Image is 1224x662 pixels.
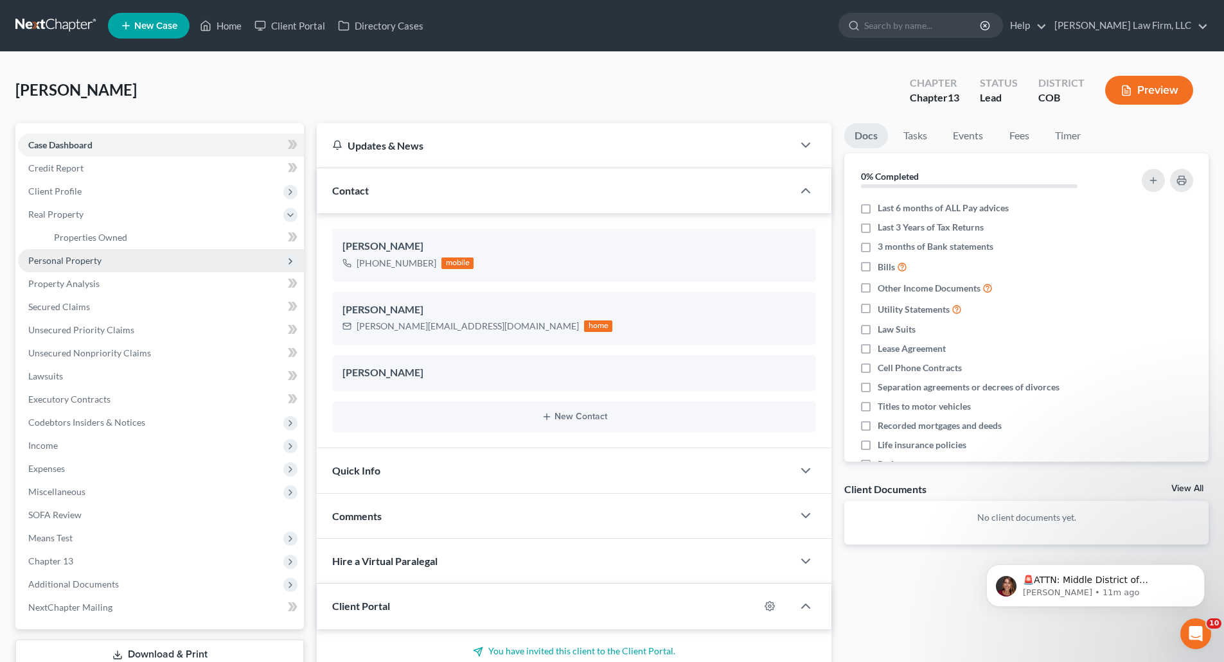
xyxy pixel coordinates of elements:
[18,342,304,365] a: Unsecured Nonpriority Claims
[28,209,84,220] span: Real Property
[18,157,304,180] a: Credit Report
[980,76,1018,91] div: Status
[28,301,90,312] span: Secured Claims
[893,123,937,148] a: Tasks
[878,323,916,336] span: Law Suits
[855,511,1198,524] p: No client documents yet.
[18,272,304,295] a: Property Analysis
[332,14,430,37] a: Directory Cases
[18,596,304,619] a: NextChapter Mailing
[1207,618,1221,629] span: 10
[28,555,73,566] span: Chapter 13
[332,645,816,658] p: You have invited this client to the Client Portal.
[28,186,82,196] span: Client Profile
[878,303,950,316] span: Utility Statements
[1038,76,1085,91] div: District
[948,91,959,103] span: 13
[332,600,390,612] span: Client Portal
[910,76,959,91] div: Chapter
[1180,618,1211,649] iframe: Intercom live chat
[342,412,806,422] button: New Contact
[1105,76,1193,105] button: Preview
[878,439,966,451] span: Life insurance policies
[332,464,380,476] span: Quick Info
[1171,484,1203,493] a: View All
[28,162,84,173] span: Credit Report
[332,139,777,152] div: Updates & News
[28,486,85,497] span: Miscellaneous
[878,261,895,274] span: Bills
[28,463,65,474] span: Expenses
[15,80,137,99] span: [PERSON_NAME]
[844,482,927,496] div: Client Documents
[28,370,63,381] span: Lawsuits
[878,221,984,234] span: Last 3 Years of Tax Returns
[861,171,919,182] strong: 0% Completed
[1038,91,1085,105] div: COB
[332,555,438,567] span: Hire a Virtual Paralegal
[980,91,1018,105] div: Lead
[342,302,806,318] div: [PERSON_NAME]
[28,139,93,150] span: Case Dashboard
[18,134,304,157] a: Case Dashboard
[910,91,959,105] div: Chapter
[878,419,1002,432] span: Recorded mortgages and deeds
[28,347,151,358] span: Unsecured Nonpriority Claims
[54,232,127,243] span: Properties Owned
[878,381,1060,394] span: Separation agreements or decrees of divorces
[943,123,993,148] a: Events
[28,324,134,335] span: Unsecured Priority Claims
[967,537,1224,627] iframe: Intercom notifications message
[18,318,304,342] a: Unsecured Priority Claims
[1004,14,1047,37] a: Help
[844,123,888,148] a: Docs
[357,257,436,270] div: [PHONE_NUMBER]
[44,226,304,249] a: Properties Owned
[28,532,73,543] span: Means Test
[28,579,119,589] span: Additional Documents
[878,458,1002,471] span: Retirement account statements
[864,13,982,37] input: Search by name...
[878,282,980,295] span: Other Income Documents
[332,510,382,522] span: Comments
[878,240,993,253] span: 3 months of Bank statements
[28,255,102,266] span: Personal Property
[1048,14,1208,37] a: [PERSON_NAME] Law Firm, LLC
[28,278,100,289] span: Property Analysis
[584,320,612,332] div: home
[878,400,971,413] span: Titles to motor vehicles
[28,440,58,451] span: Income
[28,602,112,613] span: NextChapter Mailing
[18,503,304,527] a: SOFA Review
[441,257,474,269] div: mobile
[28,394,111,405] span: Executory Contracts
[18,388,304,411] a: Executory Contracts
[28,509,82,520] span: SOFA Review
[878,361,962,374] span: Cell Phone Contracts
[878,342,946,355] span: Lease Agreement
[357,320,579,333] div: [PERSON_NAME][EMAIL_ADDRESS][DOMAIN_NAME]
[248,14,332,37] a: Client Portal
[878,202,1009,214] span: Last 6 months of ALL Pay advices
[342,239,806,254] div: [PERSON_NAME]
[134,21,177,31] span: New Case
[342,365,806,381] div: [PERSON_NAME]
[332,184,369,196] span: Contact
[28,417,145,428] span: Codebtors Insiders & Notices
[1045,123,1091,148] a: Timer
[18,365,304,388] a: Lawsuits
[193,14,248,37] a: Home
[998,123,1040,148] a: Fees
[18,295,304,318] a: Secured Claims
